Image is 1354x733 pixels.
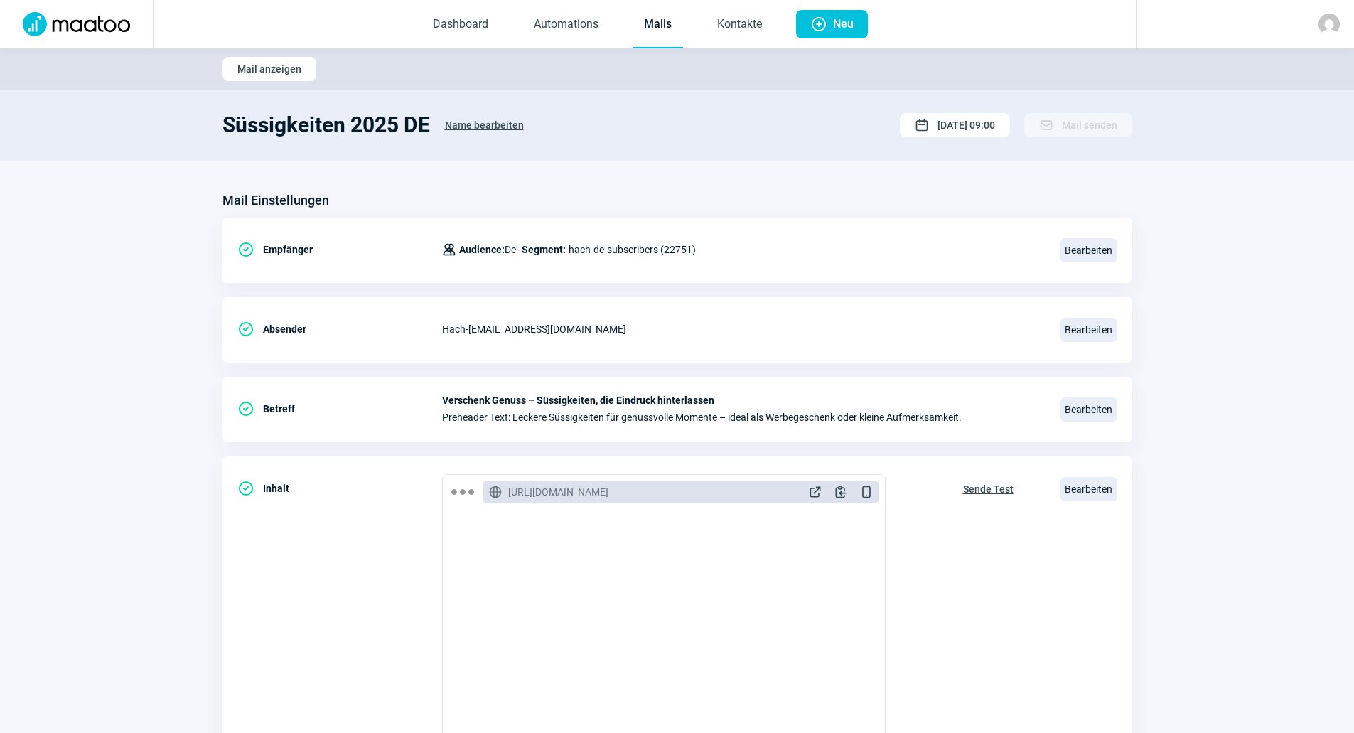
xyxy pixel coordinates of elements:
div: hach-de-subscribers (22751) [442,235,696,264]
div: Hach - [EMAIL_ADDRESS][DOMAIN_NAME] [442,315,1043,343]
span: Mail senden [1062,114,1117,137]
div: Betreff [237,395,442,423]
span: Bearbeiten [1060,318,1117,342]
span: Sende Test [963,478,1014,501]
span: Bearbeiten [1060,477,1117,501]
div: Empfänger [237,235,442,264]
a: Mails [633,1,683,48]
h3: Mail Einstellungen [222,189,329,212]
button: Mail senden [1024,113,1132,137]
button: [DATE] 09:00 [900,113,1010,137]
div: Absender [237,315,442,343]
h1: Süssigkeiten 2025 DE [222,112,430,138]
span: De [459,241,516,258]
a: Kontakte [706,1,773,48]
span: [DATE] 09:00 [937,114,995,137]
button: Name bearbeiten [430,112,539,138]
button: Neu [796,10,868,38]
span: Bearbeiten [1060,238,1117,262]
span: Segment: [522,241,566,258]
img: Logo [14,12,139,36]
a: Automations [522,1,610,48]
img: avatar [1318,14,1340,35]
button: Sende Test [948,474,1028,501]
a: Dashboard [421,1,500,48]
span: Bearbeiten [1060,397,1117,422]
span: Mail anzeigen [237,58,301,80]
span: Audience: [459,244,505,255]
span: Preheader Text: Leckere Süssigkeiten für genussvolle Momente – ideal als Werbegeschenk oder klein... [442,412,1043,423]
span: Verschenk Genuss – Süssigkeiten, die Eindruck hinterlassen [442,395,1043,406]
span: Neu [833,10,854,38]
span: Name bearbeiten [445,114,524,137]
button: Mail anzeigen [222,57,316,81]
div: Inhalt [237,474,442,503]
span: [URL][DOMAIN_NAME] [508,485,608,499]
